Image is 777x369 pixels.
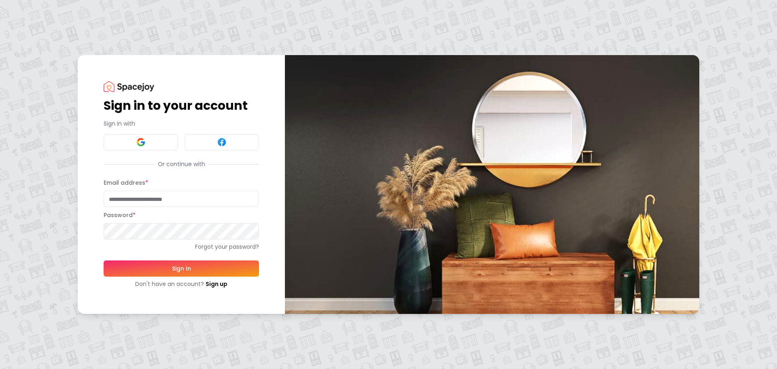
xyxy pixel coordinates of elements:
[206,280,227,288] a: Sign up
[155,160,208,168] span: Or continue with
[104,119,259,128] p: Sign in with
[104,260,259,277] button: Sign In
[285,55,699,314] img: banner
[104,81,154,92] img: Spacejoy Logo
[136,137,146,147] img: Google signin
[104,280,259,288] div: Don't have an account?
[104,211,136,219] label: Password
[104,98,259,113] h1: Sign in to your account
[217,137,227,147] img: Facebook signin
[104,243,259,251] a: Forgot your password?
[104,179,148,187] label: Email address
